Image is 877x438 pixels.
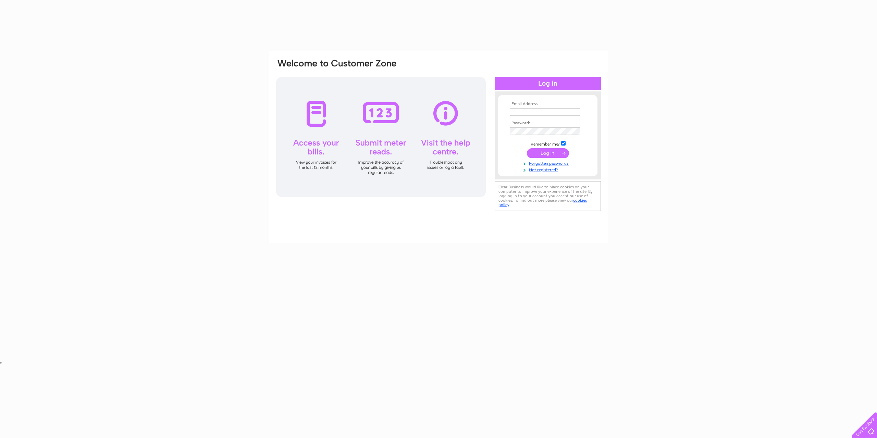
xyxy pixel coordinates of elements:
a: cookies policy [498,198,587,207]
input: Submit [527,148,569,158]
div: Clear Business would like to place cookies on your computer to improve your experience of the sit... [495,181,601,211]
th: Email Address: [508,102,588,107]
td: Remember me? [508,140,588,147]
th: Password: [508,121,588,126]
a: Forgotten password? [510,160,588,166]
a: Not registered? [510,166,588,173]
